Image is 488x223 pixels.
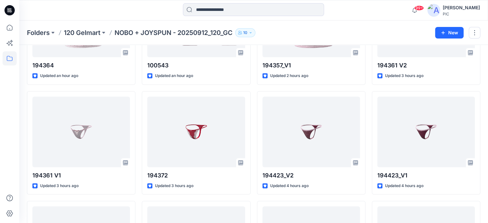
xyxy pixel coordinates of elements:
[32,61,130,70] p: 194364
[270,183,309,189] p: Updated 4 hours ago
[427,4,440,17] img: avatar
[115,28,233,37] p: NOBO + JOYSPUN - 20250912_120_GC
[32,171,130,180] p: 194361 V1
[443,4,480,12] div: [PERSON_NAME]
[64,28,100,37] a: 120 Gelmart
[40,73,78,79] p: Updated an hour ago
[27,28,50,37] a: Folders
[155,73,193,79] p: Updated an hour ago
[155,183,193,189] p: Updated 3 hours ago
[385,73,424,79] p: Updated 3 hours ago
[147,97,245,167] a: 194372
[435,27,464,39] button: New
[270,73,308,79] p: Updated 2 hours ago
[262,171,360,180] p: 194423_V2
[147,61,245,70] p: 100543
[40,183,79,189] p: Updated 3 hours ago
[377,171,475,180] p: 194423_V1
[243,29,247,36] p: 10
[32,97,130,167] a: 194361 V1
[235,28,255,37] button: 10
[147,171,245,180] p: 194372
[377,97,475,167] a: 194423_V1
[443,12,480,16] div: PIC
[262,97,360,167] a: 194423_V2
[414,5,424,11] span: 99+
[385,183,424,189] p: Updated 4 hours ago
[377,61,475,70] p: 194361 V2
[262,61,360,70] p: 194357_V1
